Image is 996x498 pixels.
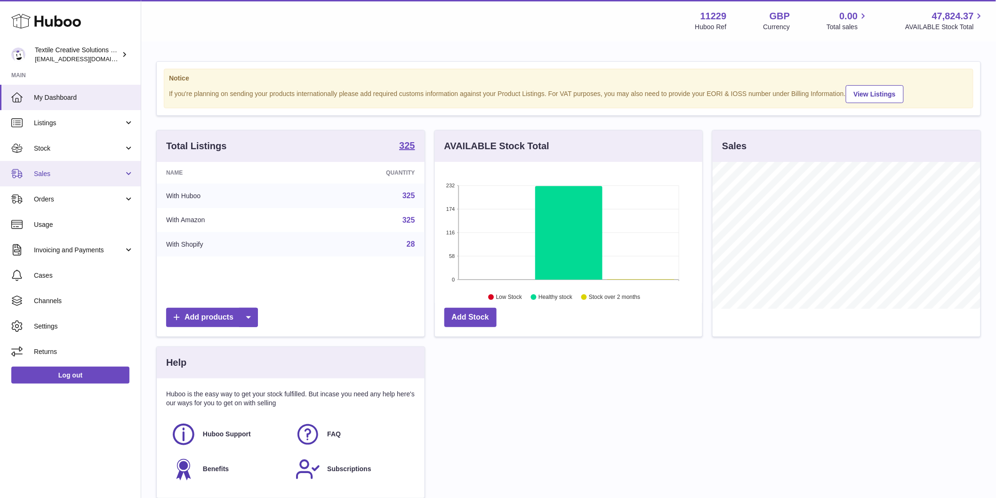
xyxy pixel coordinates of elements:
[157,208,303,233] td: With Amazon
[157,232,303,257] td: With Shopify
[444,308,497,327] a: Add Stock
[169,84,968,103] div: If you're planning on sending your products internationally please add required customs informati...
[34,322,134,331] span: Settings
[449,253,455,259] text: 58
[34,297,134,305] span: Channels
[166,390,415,408] p: Huboo is the easy way to get your stock fulfilled. But incase you need any help here's our ways f...
[399,141,415,150] strong: 325
[171,422,286,447] a: Huboo Support
[169,74,968,83] strong: Notice
[932,10,974,23] span: 47,824.37
[171,457,286,482] a: Benefits
[34,220,134,229] span: Usage
[34,93,134,102] span: My Dashboard
[203,465,229,474] span: Benefits
[399,141,415,152] a: 325
[402,192,415,200] a: 325
[763,23,790,32] div: Currency
[34,246,124,255] span: Invoicing and Payments
[444,140,549,153] h3: AVAILABLE Stock Total
[327,465,371,474] span: Subscriptions
[695,23,727,32] div: Huboo Ref
[34,119,124,128] span: Listings
[295,422,410,447] a: FAQ
[538,294,573,301] text: Healthy stock
[166,356,186,369] h3: Help
[295,457,410,482] a: Subscriptions
[496,294,522,301] text: Low Stock
[157,184,303,208] td: With Huboo
[446,230,455,235] text: 116
[303,162,424,184] th: Quantity
[452,277,455,282] text: 0
[402,216,415,224] a: 325
[407,240,415,248] a: 28
[35,55,138,63] span: [EMAIL_ADDRESS][DOMAIN_NAME]
[203,430,251,439] span: Huboo Support
[770,10,790,23] strong: GBP
[446,183,455,188] text: 232
[34,195,124,204] span: Orders
[827,10,868,32] a: 0.00 Total sales
[446,206,455,212] text: 174
[905,23,985,32] span: AVAILABLE Stock Total
[722,140,747,153] h3: Sales
[34,271,134,280] span: Cases
[166,140,227,153] h3: Total Listings
[327,430,341,439] span: FAQ
[840,10,858,23] span: 0.00
[166,308,258,327] a: Add products
[827,23,868,32] span: Total sales
[34,347,134,356] span: Returns
[11,367,129,384] a: Log out
[700,10,727,23] strong: 11229
[846,85,904,103] a: View Listings
[34,169,124,178] span: Sales
[35,46,120,64] div: Textile Creative Solutions Limited
[157,162,303,184] th: Name
[11,48,25,62] img: sales@textilecreativesolutions.co.uk
[34,144,124,153] span: Stock
[905,10,985,32] a: 47,824.37 AVAILABLE Stock Total
[589,294,640,301] text: Stock over 2 months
